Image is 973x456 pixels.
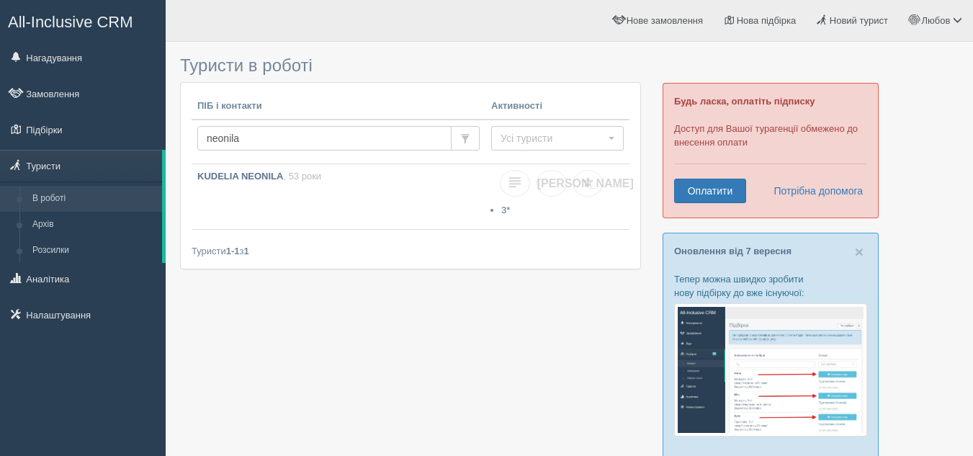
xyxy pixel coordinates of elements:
th: ПІБ і контакти [192,94,485,120]
b: Будь ласка, оплатіть підписку [674,96,815,107]
img: %D0%BF%D1%96%D0%B4%D0%B1%D1%96%D1%80%D0%BA%D0%B0-%D1%82%D1%83%D1%80%D0%B8%D1%81%D1%82%D1%83-%D1%8... [674,303,867,437]
b: KUDELIA NEONILA [197,171,283,182]
a: KUDELIA NEONILA, 53 роки [192,164,485,229]
span: × [855,243,864,260]
span: [PERSON_NAME] [537,177,634,189]
div: Доступ для Вашої турагенції обмежено до внесення оплати [663,83,879,218]
input: Пошук за ПІБ, паспортом або контактами [197,126,452,151]
span: All-Inclusive CRM [8,13,133,31]
a: All-Inclusive CRM [1,1,165,40]
b: 1-1 [226,246,240,256]
span: Нова підбірка [737,15,797,26]
span: Новий турист [830,15,888,26]
span: Любов [922,15,951,26]
b: 1 [244,246,249,256]
a: Розсилки [26,238,162,264]
a: Потрібна допомога [764,179,864,203]
a: В роботі [26,186,162,212]
span: Нове замовлення [627,15,703,26]
p: Тепер можна швидко зробити нову підбірку до вже існуючої: [674,272,867,300]
span: Туристи в роботі [180,55,313,75]
button: Усі туристи [491,126,624,151]
a: Оновлення від 7 вересня [674,246,792,256]
button: Close [855,244,864,259]
a: [PERSON_NAME] [537,170,567,197]
th: Активності [485,94,629,120]
a: Оплатити [674,179,746,203]
div: Туристи з [192,244,629,258]
span: , 53 роки [283,171,321,182]
a: Архів [26,212,162,238]
span: Усі туристи [501,131,605,146]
